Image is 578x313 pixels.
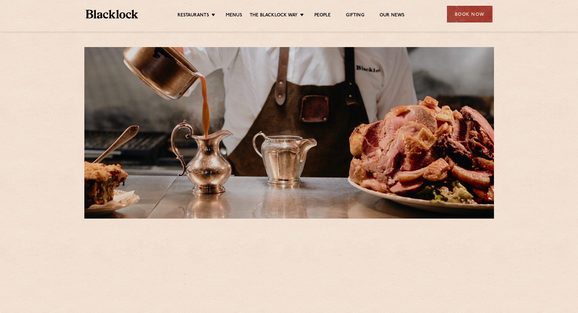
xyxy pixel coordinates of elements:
[447,6,492,22] div: Book Now
[346,12,364,19] a: Gifting
[226,12,242,19] a: Menus
[86,10,138,19] img: BL_Textured_Logo-footer-cropped.svg
[250,12,298,19] a: The Blacklock Way
[380,12,405,19] a: Our News
[314,12,331,19] a: People
[177,12,209,19] a: Restaurants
